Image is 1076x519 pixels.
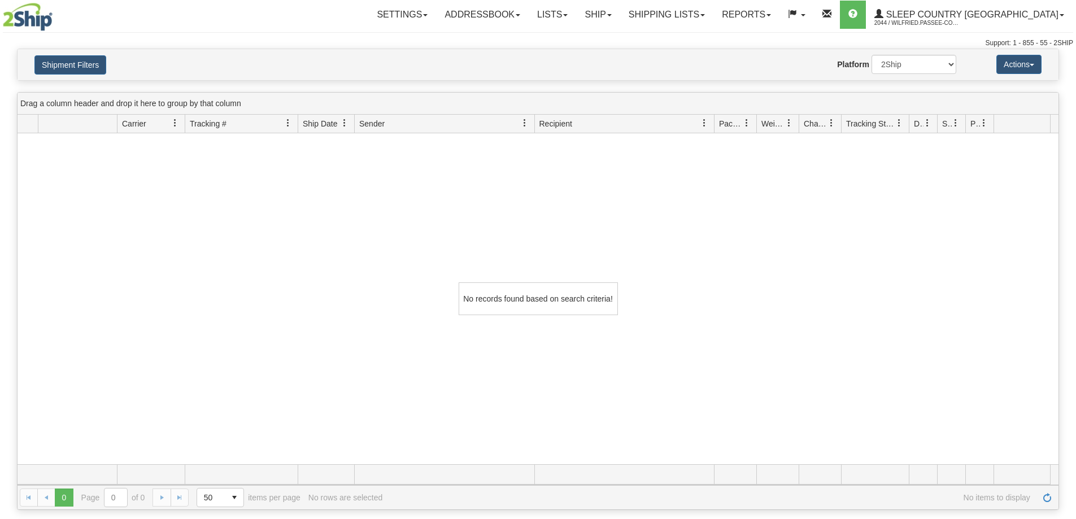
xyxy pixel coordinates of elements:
span: Tracking # [190,118,226,129]
a: Pickup Status filter column settings [974,114,994,133]
a: Ship Date filter column settings [335,114,354,133]
span: Pickup Status [970,118,980,129]
a: Lists [529,1,576,29]
a: Weight filter column settings [779,114,799,133]
span: Carrier [122,118,146,129]
a: Shipping lists [620,1,713,29]
a: Ship [576,1,620,29]
a: Carrier filter column settings [165,114,185,133]
a: Refresh [1038,489,1056,507]
a: Sleep Country [GEOGRAPHIC_DATA] 2044 / Wilfried.Passee-Coutrin [866,1,1073,29]
a: Shipment Issues filter column settings [946,114,965,133]
a: Tracking # filter column settings [278,114,298,133]
a: Addressbook [436,1,529,29]
span: No items to display [390,493,1030,502]
span: Packages [719,118,743,129]
div: Support: 1 - 855 - 55 - 2SHIP [3,38,1073,48]
a: Charge filter column settings [822,114,841,133]
span: 2044 / Wilfried.Passee-Coutrin [874,18,959,29]
div: grid grouping header [18,93,1058,115]
span: Ship Date [303,118,337,129]
span: Page of 0 [81,488,145,507]
span: items per page [197,488,300,507]
span: Page 0 [55,489,73,507]
a: Tracking Status filter column settings [890,114,909,133]
label: Platform [837,59,869,70]
a: Sender filter column settings [515,114,534,133]
span: Recipient [539,118,572,129]
button: Shipment Filters [34,55,106,75]
button: Actions [996,55,1042,74]
span: Tracking Status [846,118,895,129]
img: logo2044.jpg [3,3,53,31]
span: Weight [761,118,785,129]
span: Delivery Status [914,118,923,129]
iframe: chat widget [1050,202,1075,317]
div: No rows are selected [308,493,383,502]
a: Delivery Status filter column settings [918,114,937,133]
span: Sender [359,118,385,129]
span: Shipment Issues [942,118,952,129]
span: select [225,489,243,507]
span: Page sizes drop down [197,488,244,507]
span: Sleep Country [GEOGRAPHIC_DATA] [883,10,1058,19]
span: 50 [204,492,219,503]
div: No records found based on search criteria! [459,282,618,315]
a: Packages filter column settings [737,114,756,133]
a: Reports [713,1,779,29]
a: Recipient filter column settings [695,114,714,133]
a: Settings [368,1,436,29]
span: Charge [804,118,827,129]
